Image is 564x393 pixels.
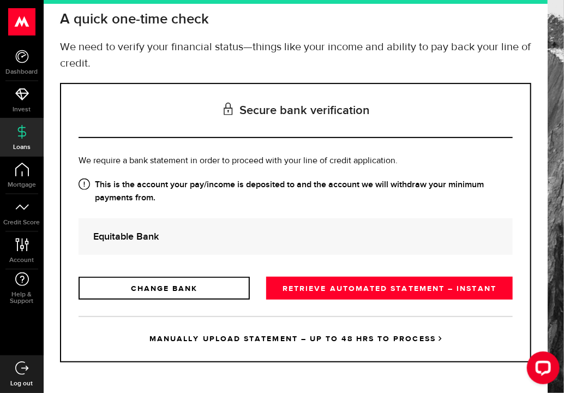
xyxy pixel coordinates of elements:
[93,229,498,244] strong: Equitable Bank
[79,277,250,300] a: CHANGE BANK
[79,178,513,205] strong: This is the account your pay/income is deposited to and the account we will withdraw your minimum...
[79,157,398,165] span: We require a bank statement in order to proceed with your line of credit application.
[60,39,531,72] p: We need to verify your financial status—things like your income and ability to pay back your line...
[60,10,531,28] h2: A quick one-time check
[266,277,513,300] a: RETRIEVE AUTOMATED STATEMENT – INSTANT
[79,84,513,138] h3: Secure bank verification
[518,347,564,393] iframe: LiveChat chat widget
